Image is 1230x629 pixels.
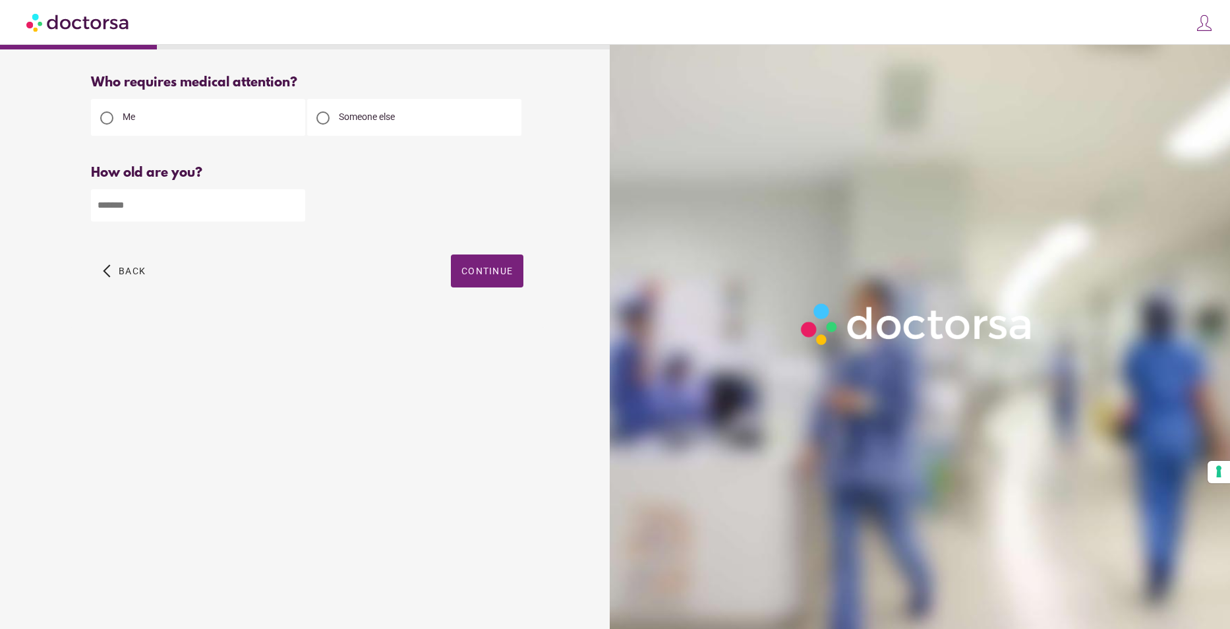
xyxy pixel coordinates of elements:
[1208,461,1230,483] button: Your consent preferences for tracking technologies
[91,75,523,90] div: Who requires medical attention?
[26,7,131,37] img: Doctorsa.com
[339,111,395,122] span: Someone else
[451,255,523,287] button: Continue
[461,266,513,276] span: Continue
[794,297,1040,351] img: Logo-Doctorsa-trans-White-partial-flat.png
[119,266,146,276] span: Back
[1195,14,1214,32] img: icons8-customer-100.png
[91,165,523,181] div: How old are you?
[123,111,135,122] span: Me
[98,255,151,287] button: arrow_back_ios Back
